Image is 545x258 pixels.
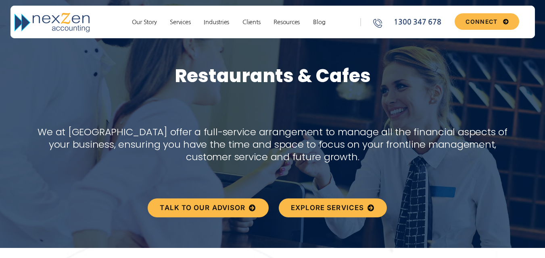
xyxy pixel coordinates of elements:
[291,204,364,211] span: EXPLORE SERVICES
[238,18,264,26] a: Clients
[372,17,452,28] a: 1300 347 678
[392,17,441,28] span: 1300 347 678
[160,204,245,211] span: TALK TO OUR ADVISOR
[269,18,304,26] a: Resources
[101,18,356,26] nav: Menu
[455,13,519,30] a: CONNECT
[27,126,518,163] p: We at [GEOGRAPHIC_DATA] offer a full-service arrangement to manage all the financial aspects of y...
[128,18,161,26] a: Our Story
[466,19,497,25] span: CONNECT
[309,18,329,26] a: Blog
[279,198,387,217] a: EXPLORE SERVICES
[148,198,268,217] a: TALK TO OUR ADVISOR
[200,18,233,26] a: Industries
[166,18,194,26] a: Services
